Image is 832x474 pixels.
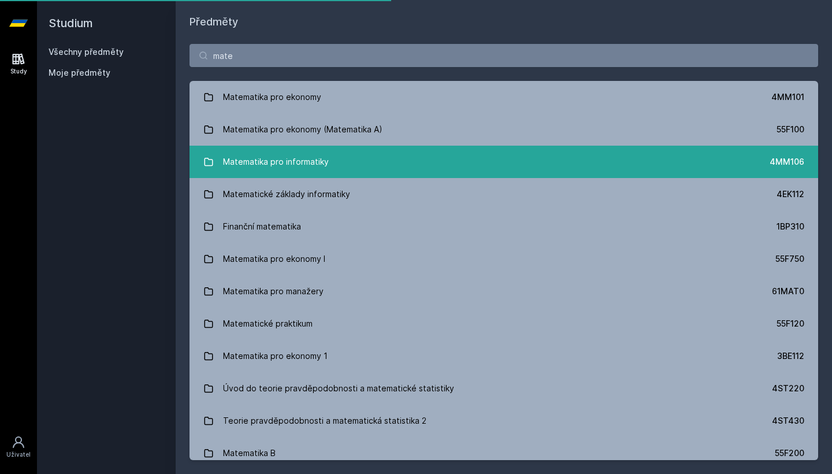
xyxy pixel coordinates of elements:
[223,280,324,303] div: Matematika pro manažery
[190,44,818,67] input: Název nebo ident předmětu…
[190,340,818,372] a: Matematika pro ekonomy 1 3BE112
[223,312,313,335] div: Matematické praktikum
[772,415,804,427] div: 4ST430
[777,350,804,362] div: 3BE112
[223,118,382,141] div: Matematika pro ekonomy (Matematika A)
[223,150,329,173] div: Matematika pro informatiky
[772,286,804,297] div: 61MAT0
[223,86,321,109] div: Matematika pro ekonomy
[223,183,350,206] div: Matematické základy informatiky
[190,243,818,275] a: Matematika pro ekonomy I 55F750
[223,377,454,400] div: Úvod do teorie pravděpodobnosti a matematické statistiky
[190,178,818,210] a: Matematické základy informatiky 4EK112
[190,437,818,469] a: Matematika B 55F200
[190,210,818,243] a: Finanční matematika 1BP310
[6,450,31,459] div: Uživatel
[775,447,804,459] div: 55F200
[223,442,276,465] div: Matematika B
[771,91,804,103] div: 4MM101
[777,124,804,135] div: 55F100
[223,345,328,368] div: Matematika pro ekonomy 1
[49,47,124,57] a: Všechny předměty
[190,308,818,340] a: Matematické praktikum 55F120
[2,46,35,82] a: Study
[775,253,804,265] div: 55F750
[223,247,325,271] div: Matematika pro ekonomy I
[2,429,35,465] a: Uživatel
[190,146,818,178] a: Matematika pro informatiky 4MM106
[772,383,804,394] div: 4ST220
[190,405,818,437] a: Teorie pravděpodobnosti a matematická statistika 2 4ST430
[770,156,804,168] div: 4MM106
[190,372,818,405] a: Úvod do teorie pravděpodobnosti a matematické statistiky 4ST220
[777,221,804,232] div: 1BP310
[777,318,804,329] div: 55F120
[223,409,426,432] div: Teorie pravděpodobnosti a matematická statistika 2
[777,188,804,200] div: 4EK112
[10,67,27,76] div: Study
[190,113,818,146] a: Matematika pro ekonomy (Matematika A) 55F100
[49,67,110,79] span: Moje předměty
[223,215,301,238] div: Finanční matematika
[190,275,818,308] a: Matematika pro manažery 61MAT0
[190,14,818,30] h1: Předměty
[190,81,818,113] a: Matematika pro ekonomy 4MM101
